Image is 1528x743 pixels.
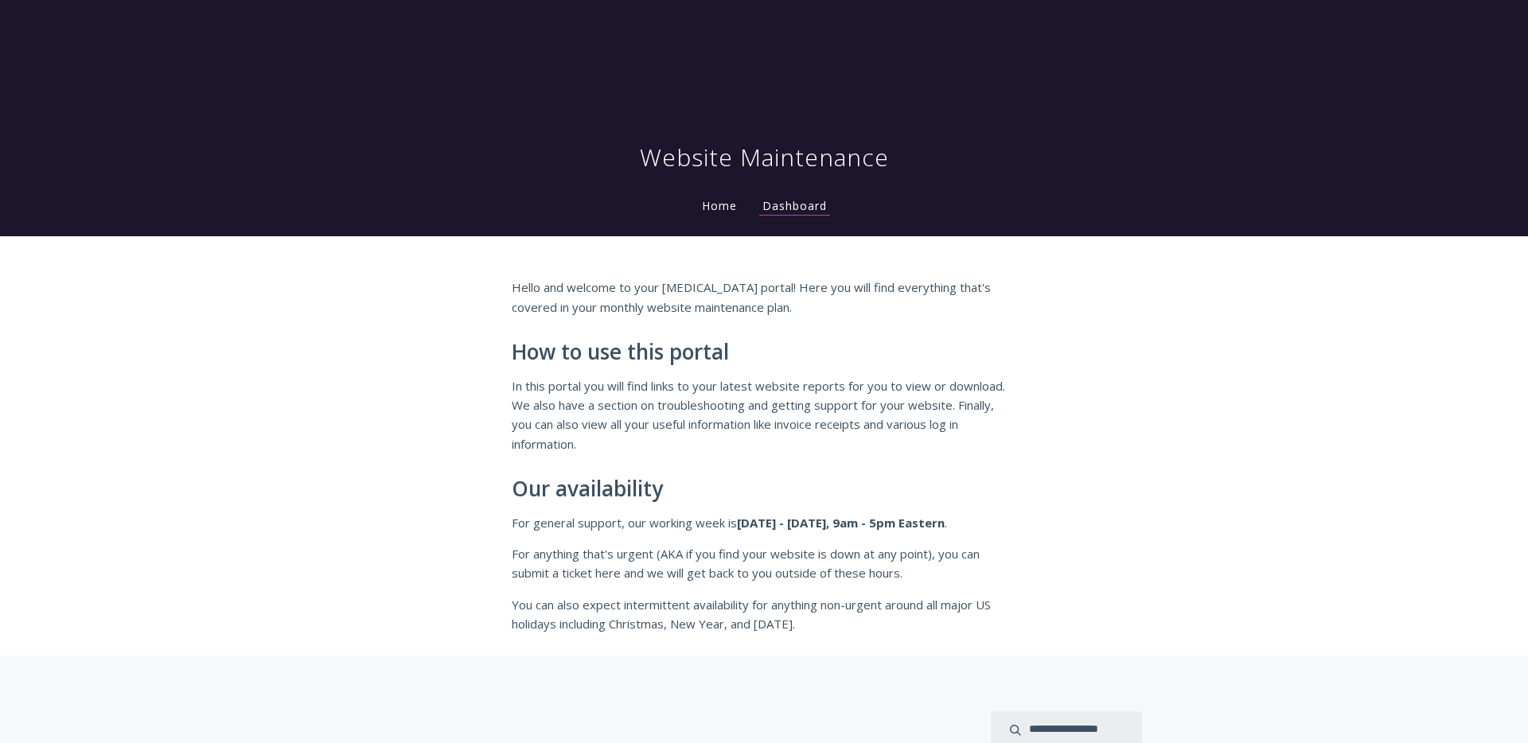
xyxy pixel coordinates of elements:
p: For general support, our working week is . [512,513,1016,532]
p: You can also expect intermittent availability for anything non-urgent around all major US holiday... [512,595,1016,634]
a: Home [699,198,740,213]
h1: Website Maintenance [640,142,889,173]
p: Hello and welcome to your [MEDICAL_DATA] portal! Here you will find everything that's covered in ... [512,278,1016,317]
a: Dashboard [759,198,830,216]
h2: Our availability [512,477,1016,501]
strong: [DATE] - [DATE], 9am - 5pm Eastern [737,515,945,531]
p: For anything that's urgent (AKA if you find your website is down at any point), you can submit a ... [512,544,1016,583]
p: In this portal you will find links to your latest website reports for you to view or download. We... [512,376,1016,454]
h2: How to use this portal [512,340,1016,364]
